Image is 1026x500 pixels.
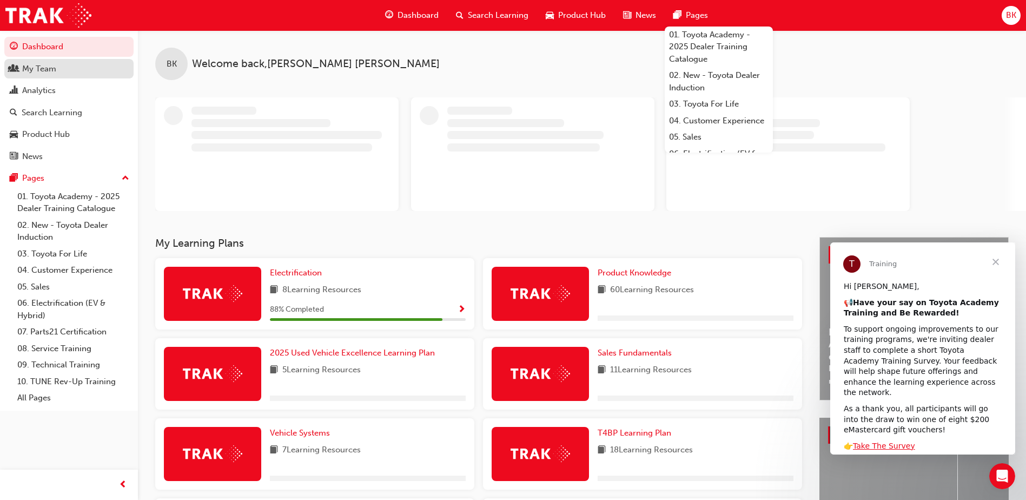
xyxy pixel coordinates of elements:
[22,84,56,97] div: Analytics
[636,9,656,22] span: News
[458,305,466,315] span: Show Progress
[598,444,606,457] span: book-icon
[4,168,134,188] button: Pages
[819,237,1009,400] a: Latest NewsShow allHelp Shape the Future of Toyota Academy Training and Win an eMastercard!Revolu...
[4,103,134,123] a: Search Learning
[1006,9,1016,22] span: BK
[192,58,440,70] span: Welcome back , [PERSON_NAME] [PERSON_NAME]
[22,107,82,119] div: Search Learning
[829,363,999,387] span: Revolutionise the way you access and manage your learning resources.
[398,9,439,22] span: Dashboard
[665,4,717,27] a: pages-iconPages
[610,364,692,377] span: 11 Learning Resources
[4,59,134,79] a: My Team
[13,188,134,217] a: 01. Toyota Academy - 2025 Dealer Training Catalogue
[598,428,671,438] span: T4BP Learning Plan
[829,246,999,264] a: Latest NewsShow all
[1002,6,1021,25] button: BK
[458,303,466,317] button: Show Progress
[282,444,361,457] span: 7 Learning Resources
[270,348,435,358] span: 2025 Used Vehicle Excellence Learning Plan
[4,35,134,168] button: DashboardMy TeamAnalyticsSearch LearningProduct HubNews
[537,4,614,27] a: car-iconProduct Hub
[22,172,44,185] div: Pages
[5,3,91,28] img: Trak
[623,9,631,22] span: news-icon
[13,246,134,262] a: 03. Toyota For Life
[665,113,773,129] a: 04. Customer Experience
[22,150,43,163] div: News
[610,284,694,297] span: 60 Learning Resources
[598,364,606,377] span: book-icon
[614,4,665,27] a: news-iconNews
[270,267,326,279] a: Electrification
[673,9,681,22] span: pages-icon
[270,304,324,316] span: 88 % Completed
[4,37,134,57] a: Dashboard
[282,284,361,297] span: 8 Learning Resources
[270,347,439,359] a: 2025 Used Vehicle Excellence Learning Plan
[13,217,134,246] a: 02. New - Toyota Dealer Induction
[13,262,134,279] a: 04. Customer Experience
[4,81,134,101] a: Analytics
[13,373,134,390] a: 10. TUNE Rev-Up Training
[830,242,1015,455] iframe: Intercom live chat message
[610,444,693,457] span: 18 Learning Resources
[13,295,134,324] a: 06. Electrification (EV & Hybrid)
[270,428,330,438] span: Vehicle Systems
[829,326,999,363] span: Help Shape the Future of Toyota Academy Training and Win an eMastercard!
[665,27,773,68] a: 01. Toyota Academy - 2025 Dealer Training Catalogue
[167,58,177,70] span: BK
[22,128,70,141] div: Product Hub
[270,364,278,377] span: book-icon
[10,86,18,96] span: chart-icon
[665,96,773,113] a: 03. Toyota For Life
[686,9,708,22] span: Pages
[10,108,17,118] span: search-icon
[468,9,528,22] span: Search Learning
[183,365,242,382] img: Trak
[989,463,1015,489] iframe: Intercom live chat
[270,268,322,278] span: Electrification
[4,147,134,167] a: News
[183,445,242,462] img: Trak
[385,9,393,22] span: guage-icon
[13,390,134,406] a: All Pages
[13,279,134,295] a: 05. Sales
[10,130,18,140] span: car-icon
[447,4,537,27] a: search-iconSearch Learning
[665,129,773,146] a: 05. Sales
[282,364,361,377] span: 5 Learning Resources
[10,174,18,183] span: pages-icon
[511,285,570,302] img: Trak
[376,4,447,27] a: guage-iconDashboard
[598,284,606,297] span: book-icon
[598,347,676,359] a: Sales Fundamentals
[598,267,676,279] a: Product Knowledge
[456,9,464,22] span: search-icon
[4,124,134,144] a: Product Hub
[13,340,134,357] a: 08. Service Training
[270,444,278,457] span: book-icon
[598,268,671,278] span: Product Knowledge
[122,172,129,186] span: up-icon
[22,63,56,75] div: My Team
[13,324,134,340] a: 07. Parts21 Certification
[665,146,773,174] a: 06. Electrification (EV & Hybrid)
[10,64,18,74] span: people-icon
[270,284,278,297] span: book-icon
[598,427,676,439] a: T4BP Learning Plan
[598,348,672,358] span: Sales Fundamentals
[270,427,334,439] a: Vehicle Systems
[10,152,18,162] span: news-icon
